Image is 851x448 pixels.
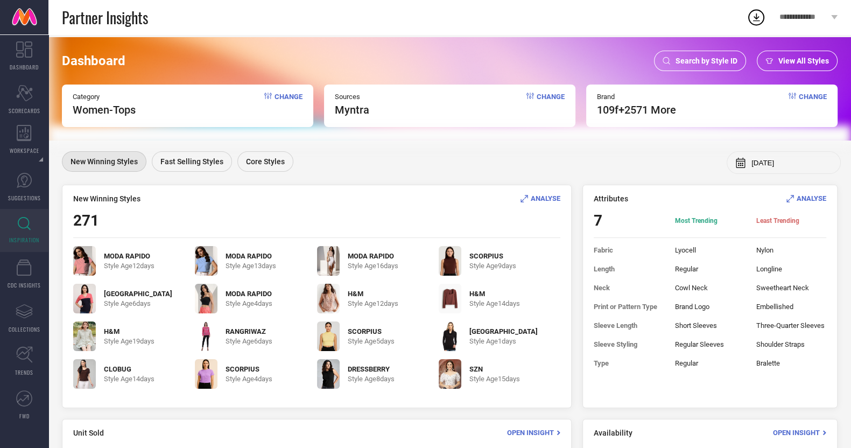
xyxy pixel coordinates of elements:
img: eKEJsFzG_a9f734f2203e4478b508bf5d662aada3.jpg [317,246,340,276]
span: Shoulder Straps [756,340,826,348]
span: SUGGESTIONS [8,194,41,202]
img: 7yoEvg9Q_c2a0da36873f4d27baac7ab0119f8dd8.jpg [439,246,461,276]
span: CLOBUG [104,365,154,373]
span: Style Age 16 days [348,262,398,270]
span: Three-Quarter Sleeves [756,321,826,330]
span: Style Age 14 days [104,375,154,383]
span: Style Age 5 days [348,337,395,345]
span: DASHBOARD [10,63,39,71]
span: Nylon [756,246,826,254]
span: Style Age 4 days [226,375,272,383]
span: Style Age 9 days [469,262,516,270]
span: Style Age 4 days [226,299,272,307]
span: Search by Style ID [676,57,737,65]
span: 7 [594,212,664,229]
span: New Winning Styles [71,157,138,166]
span: Regular [675,265,745,273]
div: Analyse [786,193,826,204]
span: FWD [19,412,30,420]
span: Sweetheart Neck [756,284,826,292]
span: Style Age 6 days [226,337,272,345]
span: Sleeve Length [594,321,664,330]
img: zKOvB6xo_a4e1a5c13fd84db4bf31b31b3fd8c16b.jpg [195,246,217,276]
img: J3JbYkjw_211697dbd14946aaa2b171ea2def4207.jpg [317,284,340,313]
img: upUs2VVH_b09beedc34ea4a3eb3017af1d4df4f2f.jpg [439,321,461,351]
span: Regular [675,359,745,367]
span: Category [73,93,136,101]
span: Women-Tops [73,103,136,116]
span: Partner Insights [62,6,148,29]
span: Style Age 13 days [226,262,276,270]
span: Length [594,265,664,273]
img: vRbSdBPr_b443677f2c1449869e6c6c05223f039f.jpg [317,359,340,389]
span: INSPIRATION [9,236,39,244]
img: WtxWvp77_d89657ea7f584b3fb18abe58d8db85fe.jpg [439,284,461,313]
span: Change [799,93,827,116]
span: RANGRIWAZ [226,327,272,335]
span: Fabric [594,246,664,254]
img: O4ON7hqu_340f95651af5485aae83e3b6766f0f2c.jpg [195,284,217,313]
span: Style Age 8 days [348,375,395,383]
span: TRENDS [15,368,33,376]
span: H&M [348,290,398,298]
span: CDC INSIGHTS [8,281,41,289]
span: [GEOGRAPHIC_DATA] [104,290,172,298]
span: SCORPIUS [348,327,395,335]
span: H&M [104,327,154,335]
span: Least Trending [756,216,826,225]
img: TlAKP9tw_08b7ef549280487f97433e4a624d2fe2.jpg [73,321,96,351]
span: Print or Pattern Type [594,303,664,311]
img: 9Okzr2QE_8cd004b9f9a646f8bcab3d573c607236.jpg [73,359,96,389]
span: Availability [594,429,632,437]
span: Core Styles [246,157,285,166]
span: Style Age 6 days [104,299,172,307]
span: Style Age 1 days [469,337,538,345]
span: Style Age 14 days [469,299,520,307]
span: Neck [594,284,664,292]
div: Open Insight [773,428,826,438]
span: Open Insight [773,429,820,437]
span: Style Age 19 days [104,337,154,345]
span: Short Sleeves [675,321,745,330]
span: Embellished [756,303,826,311]
span: Style Age 12 days [104,262,154,270]
span: SZN [469,365,520,373]
span: ANALYSE [531,194,560,202]
span: Change [275,93,303,116]
span: COLLECTIONS [9,325,40,333]
span: Fast Selling Styles [160,157,223,166]
span: Type [594,359,664,367]
img: jckPVLXR_e9bec8e73f4b46548764540165a57049.jpg [73,246,96,276]
span: Brand [597,93,676,101]
span: Sources [335,93,369,101]
img: rSgnhX8s_2917d5ae1e3b41dbac7792c498fce7ae.jpg [195,359,217,389]
img: XjkN8No5_9d72f6e0b9754987a059901dae567ce3.jpg [317,321,340,351]
span: Unit Sold [73,429,104,437]
span: Lyocell [675,246,745,254]
span: Style Age 15 days [469,375,520,383]
input: Select month [751,159,832,167]
img: Or7FA8sr_e6cfcd14d3244616b4c82f803718be12.jpg [73,284,96,313]
span: View All Styles [778,57,829,65]
span: Brand Logo [675,303,745,311]
span: Open Insight [507,429,554,437]
span: Most Trending [675,216,745,225]
div: Analyse [521,193,560,204]
span: Bralette [756,359,826,367]
span: Change [537,93,565,116]
span: 271 [73,212,99,229]
span: ANALYSE [797,194,826,202]
span: Sleeve Styling [594,340,664,348]
img: oDurIy2W_1815366e25ce4905a5a50007eb9a2597.jpg [195,321,217,351]
span: DRESSBERRY [348,365,395,373]
img: VXspOkPI_13e235f70d0942dc8c7aad77e3a7faf3.jpg [439,359,461,389]
span: New Winning Styles [73,194,140,203]
div: Open download list [747,8,766,27]
span: MODA RAPIDO [104,252,154,260]
span: WORKSPACE [10,146,39,155]
span: MODA RAPIDO [226,290,272,298]
span: Regular Sleeves [675,340,745,348]
span: SCORECARDS [9,107,40,115]
span: Dashboard [62,53,125,68]
span: SCORPIUS [226,365,272,373]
